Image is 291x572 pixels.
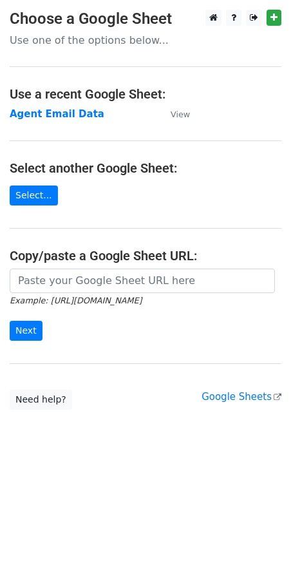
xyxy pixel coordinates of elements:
a: Agent Email Data [10,108,104,120]
a: Select... [10,186,58,205]
small: Example: [URL][DOMAIN_NAME] [10,296,142,305]
h4: Copy/paste a Google Sheet URL: [10,248,281,263]
h4: Select another Google Sheet: [10,160,281,176]
input: Paste your Google Sheet URL here [10,269,275,293]
a: View [158,108,190,120]
h4: Use a recent Google Sheet: [10,86,281,102]
p: Use one of the options below... [10,33,281,47]
h3: Choose a Google Sheet [10,10,281,28]
input: Next [10,321,42,341]
a: Need help? [10,390,72,410]
a: Google Sheets [202,391,281,403]
small: View [171,110,190,119]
